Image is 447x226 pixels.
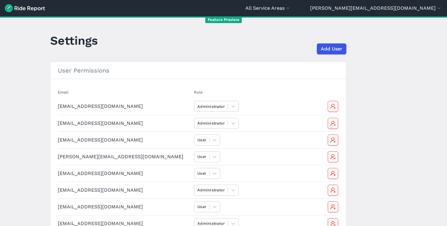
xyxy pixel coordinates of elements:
[58,198,192,215] td: [EMAIL_ADDRESS][DOMAIN_NAME]
[197,104,225,109] div: Administrator
[58,148,192,165] td: [PERSON_NAME][EMAIL_ADDRESS][DOMAIN_NAME]
[321,45,342,53] span: Add User
[58,182,192,198] td: [EMAIL_ADDRESS][DOMAIN_NAME]
[197,137,206,143] div: User
[205,17,242,23] span: Feature Preview
[50,32,98,49] h1: Settings
[50,62,346,79] h3: User Permissions
[317,43,346,54] button: Add User
[5,4,45,12] img: Ride Report
[194,89,203,95] button: Role
[197,120,225,126] div: Administrator
[58,89,68,95] button: Email
[197,187,225,193] div: Administrator
[197,170,206,176] div: User
[58,98,192,115] td: [EMAIL_ADDRESS][DOMAIN_NAME]
[310,5,442,12] button: [PERSON_NAME][EMAIL_ADDRESS][DOMAIN_NAME]
[58,132,192,148] td: [EMAIL_ADDRESS][DOMAIN_NAME]
[197,154,206,159] div: User
[58,165,192,182] td: [EMAIL_ADDRESS][DOMAIN_NAME]
[58,115,192,132] td: [EMAIL_ADDRESS][DOMAIN_NAME]
[245,5,291,12] button: All Service Areas
[197,204,206,210] div: User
